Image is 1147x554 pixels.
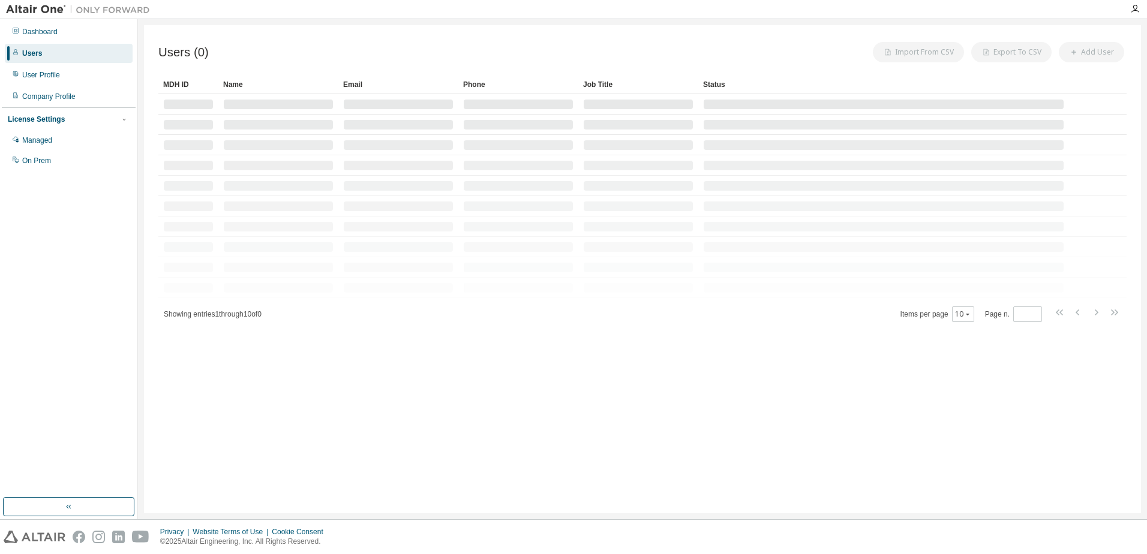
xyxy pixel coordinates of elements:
img: youtube.svg [132,531,149,543]
div: Company Profile [22,92,76,101]
span: Showing entries 1 through 10 of 0 [164,310,262,318]
p: © 2025 Altair Engineering, Inc. All Rights Reserved. [160,537,331,547]
img: linkedin.svg [112,531,125,543]
div: Job Title [583,75,693,94]
img: facebook.svg [73,531,85,543]
div: On Prem [22,156,51,165]
img: altair_logo.svg [4,531,65,543]
div: Managed [22,136,52,145]
div: Status [703,75,1064,94]
div: Name [223,75,334,94]
button: Import From CSV [873,42,964,62]
div: Email [343,75,454,94]
div: Phone [463,75,573,94]
span: Users (0) [158,46,209,59]
img: instagram.svg [92,531,105,543]
img: Altair One [6,4,156,16]
div: License Settings [8,115,65,124]
span: Page n. [985,306,1042,322]
div: Dashboard [22,27,58,37]
button: Add User [1059,42,1124,62]
button: Export To CSV [971,42,1052,62]
span: Items per page [900,306,974,322]
button: 10 [955,309,971,319]
div: User Profile [22,70,60,80]
div: MDH ID [163,75,214,94]
div: Website Terms of Use [193,527,272,537]
div: Privacy [160,527,193,537]
div: Users [22,49,42,58]
div: Cookie Consent [272,527,330,537]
